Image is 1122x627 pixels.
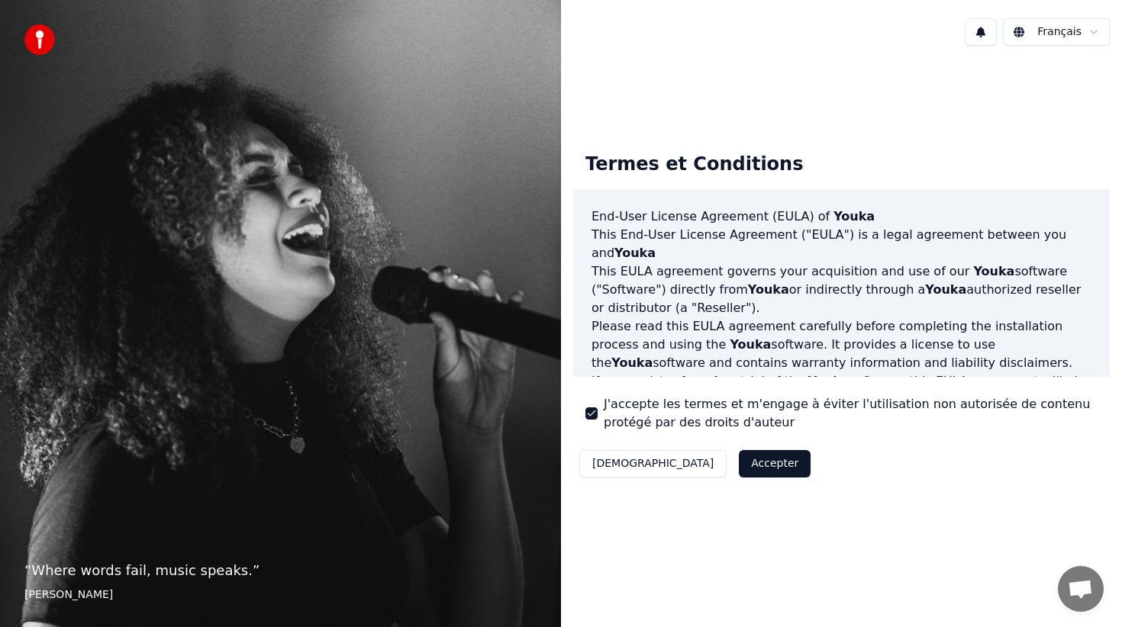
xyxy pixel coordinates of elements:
p: “ Where words fail, music speaks. ” [24,560,537,581]
p: This End-User License Agreement ("EULA") is a legal agreement between you and [592,226,1091,262]
span: Youka [748,282,789,297]
span: Youka [611,355,653,370]
div: Ouvrir le chat [1058,566,1104,612]
span: Youka [808,374,850,388]
span: Youka [730,337,771,352]
p: If you register for a free trial of the software, this EULA agreement will also govern that trial... [592,372,1091,445]
label: J'accepte les termes et m'engage à éviter l'utilisation non autorisée de contenu protégé par des ... [604,395,1098,432]
button: Accepter [739,450,811,477]
h3: End-User License Agreement (EULA) of [592,207,1091,226]
span: Youka [973,264,1014,278]
img: youka [24,24,55,55]
span: Youka [925,282,966,297]
span: Youka [614,246,656,260]
p: This EULA agreement governs your acquisition and use of our software ("Software") directly from o... [592,262,1091,317]
footer: [PERSON_NAME] [24,587,537,603]
div: Termes et Conditions [573,140,815,189]
button: [DEMOGRAPHIC_DATA] [579,450,727,477]
span: Youka [833,209,875,223]
p: Please read this EULA agreement carefully before completing the installation process and using th... [592,317,1091,372]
